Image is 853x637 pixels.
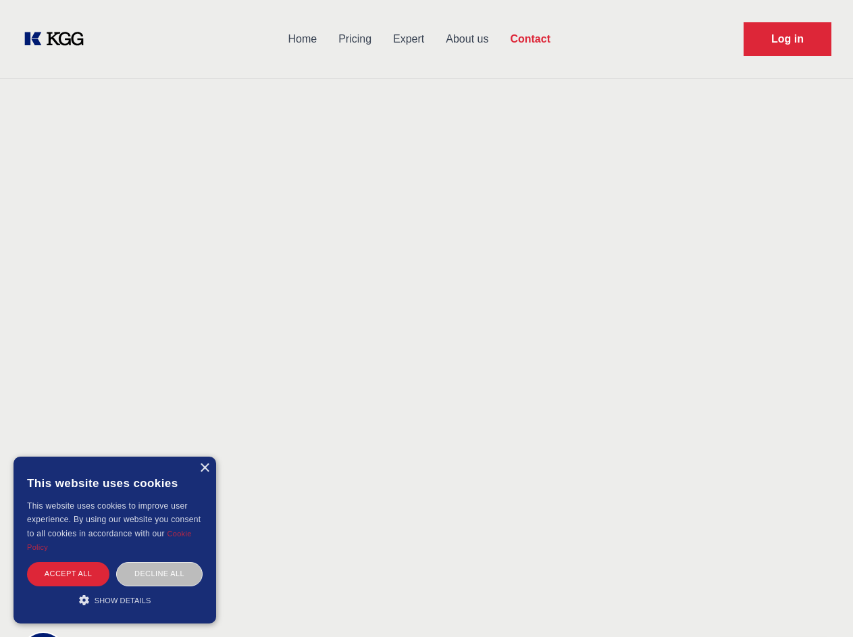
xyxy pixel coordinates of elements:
span: This website uses cookies to improve user experience. By using our website you consent to all coo... [27,501,201,538]
a: Request Demo [744,22,831,56]
div: Decline all [116,562,203,586]
div: Show details [27,593,203,607]
span: Show details [95,596,151,605]
a: KOL Knowledge Platform: Talk to Key External Experts (KEE) [22,28,95,50]
a: Cookie Policy [27,530,192,551]
a: Pricing [328,22,382,57]
iframe: Chat Widget [785,572,853,637]
div: This website uses cookies [27,467,203,499]
div: Accept all [27,562,109,586]
div: Close [199,463,209,474]
a: Expert [382,22,435,57]
a: Contact [499,22,561,57]
a: Home [277,22,328,57]
a: About us [435,22,499,57]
